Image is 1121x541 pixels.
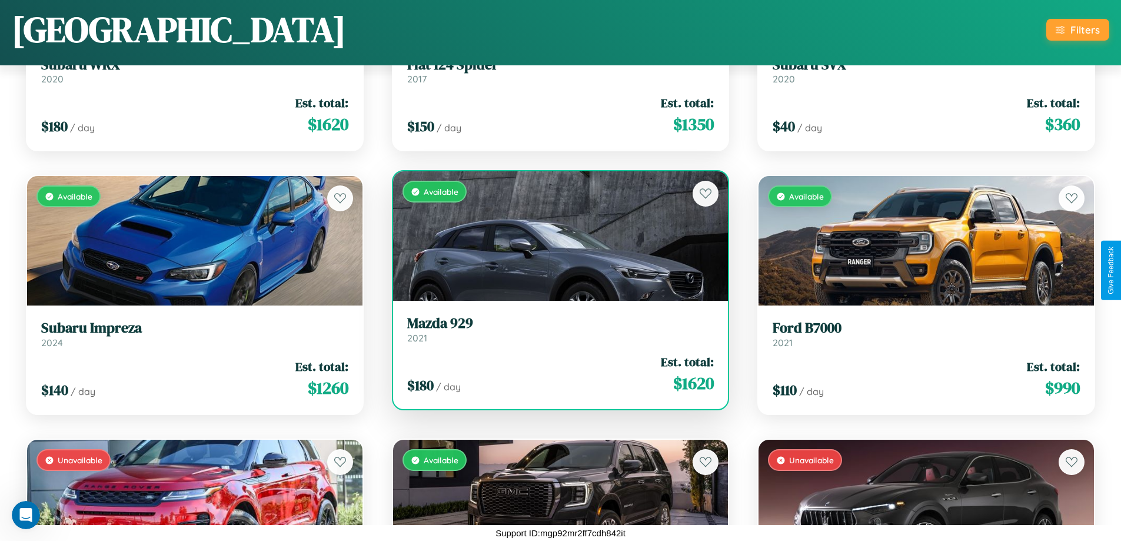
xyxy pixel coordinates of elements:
[673,371,714,395] span: $ 1620
[789,191,824,201] span: Available
[1045,112,1080,136] span: $ 360
[1027,358,1080,375] span: Est. total:
[58,191,92,201] span: Available
[295,94,348,111] span: Est. total:
[12,501,40,529] iframe: Intercom live chat
[773,320,1080,337] h3: Ford B7000
[661,94,714,111] span: Est. total:
[71,386,95,397] span: / day
[424,187,458,197] span: Available
[407,73,427,85] span: 2017
[58,455,102,465] span: Unavailable
[41,57,348,85] a: Subaru WRX2020
[1107,247,1115,294] div: Give Feedback
[673,112,714,136] span: $ 1350
[407,315,714,344] a: Mazda 9292021
[308,112,348,136] span: $ 1620
[773,117,795,136] span: $ 40
[407,117,434,136] span: $ 150
[41,73,64,85] span: 2020
[495,525,626,541] p: Support ID: mgp92mr2ff7cdh842it
[789,455,834,465] span: Unavailable
[41,320,348,349] a: Subaru Impreza2024
[41,117,68,136] span: $ 180
[41,320,348,337] h3: Subaru Impreza
[661,353,714,370] span: Est. total:
[773,57,1080,85] a: Subaru SVX2020
[407,315,714,332] h3: Mazda 929
[1027,94,1080,111] span: Est. total:
[436,381,461,393] span: / day
[70,122,95,134] span: / day
[437,122,461,134] span: / day
[1046,19,1109,41] button: Filters
[1070,24,1100,36] div: Filters
[424,455,458,465] span: Available
[1045,376,1080,400] span: $ 990
[773,337,793,349] span: 2021
[41,380,68,400] span: $ 140
[773,320,1080,349] a: Ford B70002021
[773,73,795,85] span: 2020
[407,57,714,85] a: Fiat 124 Spider2017
[797,122,822,134] span: / day
[308,376,348,400] span: $ 1260
[773,380,797,400] span: $ 110
[407,332,427,344] span: 2021
[12,5,346,54] h1: [GEOGRAPHIC_DATA]
[407,376,434,395] span: $ 180
[799,386,824,397] span: / day
[41,337,63,349] span: 2024
[295,358,348,375] span: Est. total:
